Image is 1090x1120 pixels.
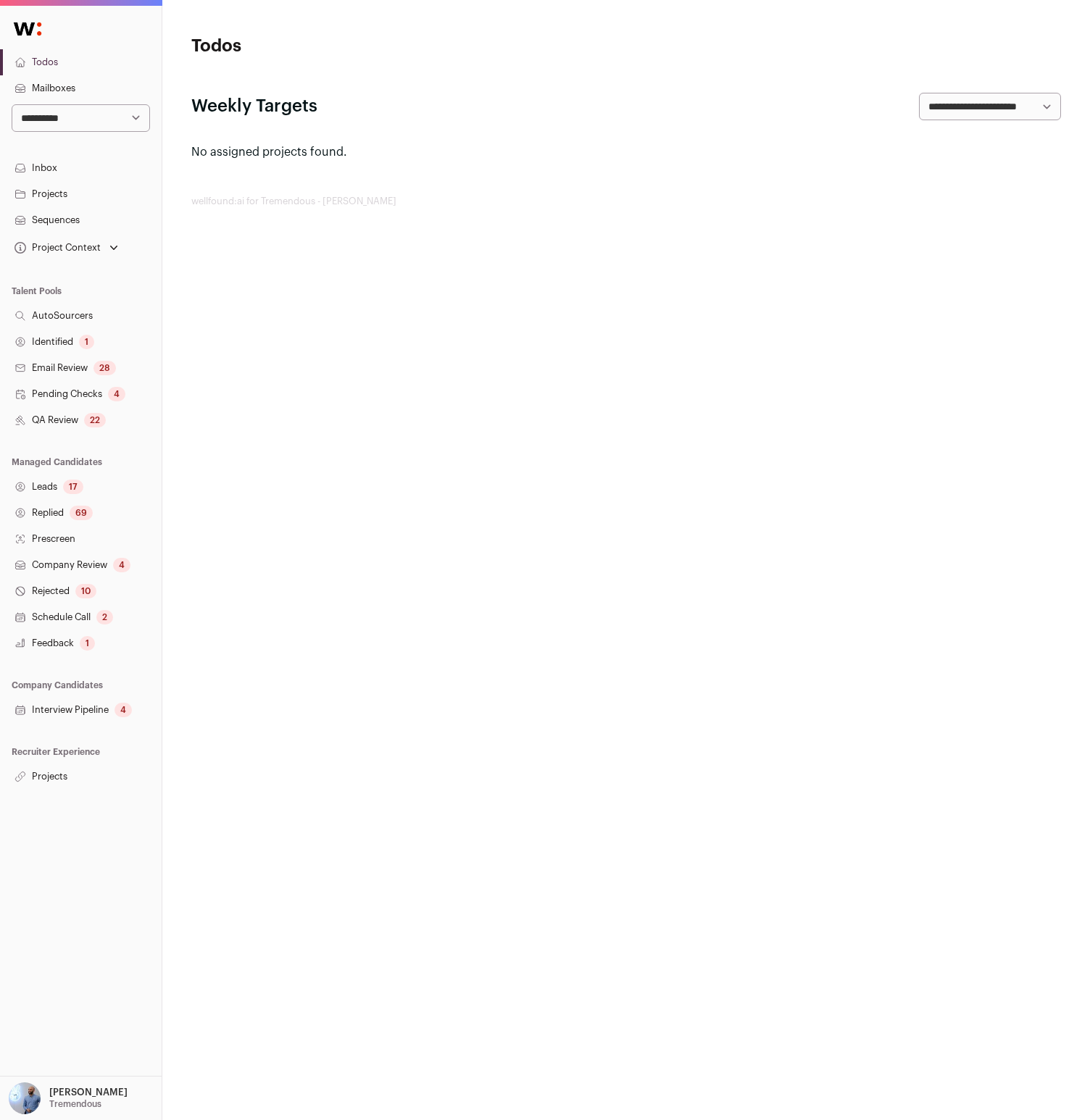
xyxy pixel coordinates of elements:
[12,242,101,254] div: Project Context
[70,506,93,520] div: 69
[49,1087,128,1098] p: [PERSON_NAME]
[12,238,121,258] button: Open dropdown
[6,1082,130,1114] button: Open dropdown
[191,196,1061,207] footer: wellfound:ai for Tremendous - [PERSON_NAME]
[63,480,83,494] div: 17
[113,558,130,572] div: 4
[80,636,95,651] div: 1
[6,14,49,43] img: Wellfound
[75,584,96,598] div: 10
[108,387,125,401] div: 4
[191,143,1061,161] p: No assigned projects found.
[9,1082,41,1114] img: 97332-medium_jpg
[115,703,132,717] div: 4
[191,35,481,58] h1: Todos
[96,610,113,624] div: 2
[84,413,106,427] div: 22
[93,361,116,375] div: 28
[49,1098,101,1110] p: Tremendous
[79,335,94,349] div: 1
[191,95,317,118] h2: Weekly Targets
